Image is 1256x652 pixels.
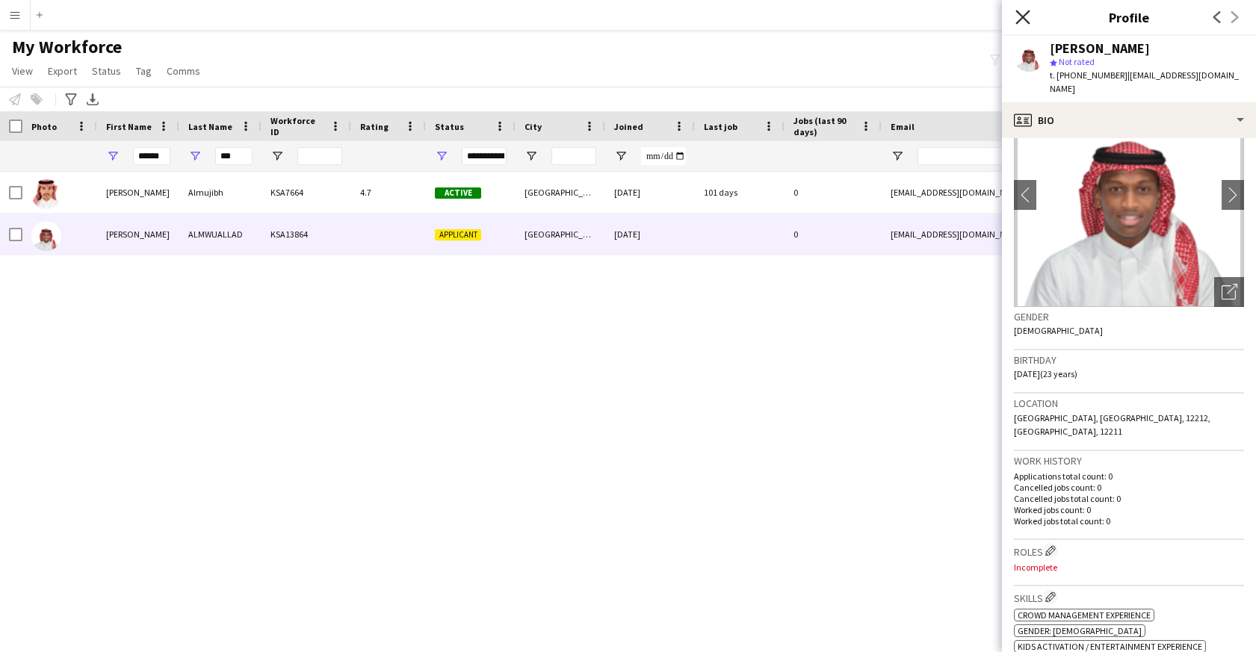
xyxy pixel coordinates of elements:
span: Rating [360,121,389,132]
div: 0 [785,172,882,213]
span: Status [435,121,464,132]
div: [PERSON_NAME] [97,214,179,255]
input: Joined Filter Input [641,147,686,165]
div: [EMAIL_ADDRESS][DOMAIN_NAME] [882,214,1181,255]
div: 101 days [695,172,785,213]
h3: Skills [1014,589,1244,605]
span: Active [435,187,481,199]
img: Khalid Almujibh [31,179,61,209]
span: Not rated [1059,56,1095,67]
div: [PERSON_NAME] [97,172,179,213]
input: Email Filter Input [918,147,1172,165]
p: Worked jobs count: 0 [1014,504,1244,515]
input: City Filter Input [551,147,596,165]
div: Open photos pop-in [1214,277,1244,307]
span: [DEMOGRAPHIC_DATA] [1014,325,1103,336]
span: Email [891,121,915,132]
button: Open Filter Menu [435,149,448,163]
span: Applicant [435,229,481,240]
span: Last Name [188,121,232,132]
a: View [6,61,39,81]
span: Photo [31,121,57,132]
div: 4.7 [351,172,426,213]
app-action-btn: Advanced filters [62,90,80,108]
app-action-btn: Export XLSX [84,90,102,108]
h3: Location [1014,397,1244,410]
span: Jobs (last 90 days) [793,115,855,137]
h3: Roles [1014,543,1244,559]
h3: Profile [1002,7,1256,27]
div: 0 [785,214,882,255]
button: Open Filter Menu [270,149,284,163]
span: Kids activation / Entertainment experience [1018,641,1202,652]
input: Workforce ID Filter Input [297,147,342,165]
span: Comms [167,64,200,78]
input: Last Name Filter Input [215,147,253,165]
div: [GEOGRAPHIC_DATA] [516,172,605,213]
p: Applications total count: 0 [1014,471,1244,482]
span: City [525,121,542,132]
span: Workforce ID [270,115,324,137]
p: Worked jobs total count: 0 [1014,515,1244,527]
h3: Work history [1014,454,1244,468]
p: Cancelled jobs count: 0 [1014,482,1244,493]
span: [GEOGRAPHIC_DATA], [GEOGRAPHIC_DATA], 12212, [GEOGRAPHIC_DATA], 12211 [1014,412,1210,437]
span: Tag [136,64,152,78]
div: Almujibh [179,172,262,213]
div: [DATE] [605,172,695,213]
span: My Workforce [12,36,122,58]
img: KHALID ALMWUALLAD [31,221,61,251]
p: Cancelled jobs total count: 0 [1014,493,1244,504]
button: Open Filter Menu [106,149,120,163]
button: Open Filter Menu [614,149,628,163]
img: Crew avatar or photo [1014,83,1244,307]
div: KSA7664 [262,172,351,213]
button: Open Filter Menu [188,149,202,163]
input: First Name Filter Input [133,147,170,165]
p: Incomplete [1014,562,1244,573]
span: Gender: [DEMOGRAPHIC_DATA] [1018,625,1142,636]
div: KSA13864 [262,214,351,255]
span: View [12,64,33,78]
div: [GEOGRAPHIC_DATA] [516,214,605,255]
div: [PERSON_NAME] [1050,42,1150,55]
span: First Name [106,121,152,132]
span: Last job [704,121,737,132]
span: t. [PHONE_NUMBER] [1050,69,1127,81]
span: | [EMAIL_ADDRESS][DOMAIN_NAME] [1050,69,1239,94]
button: Open Filter Menu [891,149,904,163]
a: Comms [161,61,206,81]
a: Status [86,61,127,81]
h3: Gender [1014,310,1244,323]
button: Open Filter Menu [525,149,538,163]
a: Export [42,61,83,81]
div: [EMAIL_ADDRESS][DOMAIN_NAME] [882,172,1181,213]
span: Joined [614,121,643,132]
span: [DATE] (23 years) [1014,368,1077,379]
span: Crowd management experience [1018,609,1151,621]
h3: Birthday [1014,353,1244,367]
div: Bio [1002,102,1256,138]
span: Export [48,64,77,78]
div: [DATE] [605,214,695,255]
a: Tag [130,61,158,81]
div: ALMWUALLAD [179,214,262,255]
span: Status [92,64,121,78]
